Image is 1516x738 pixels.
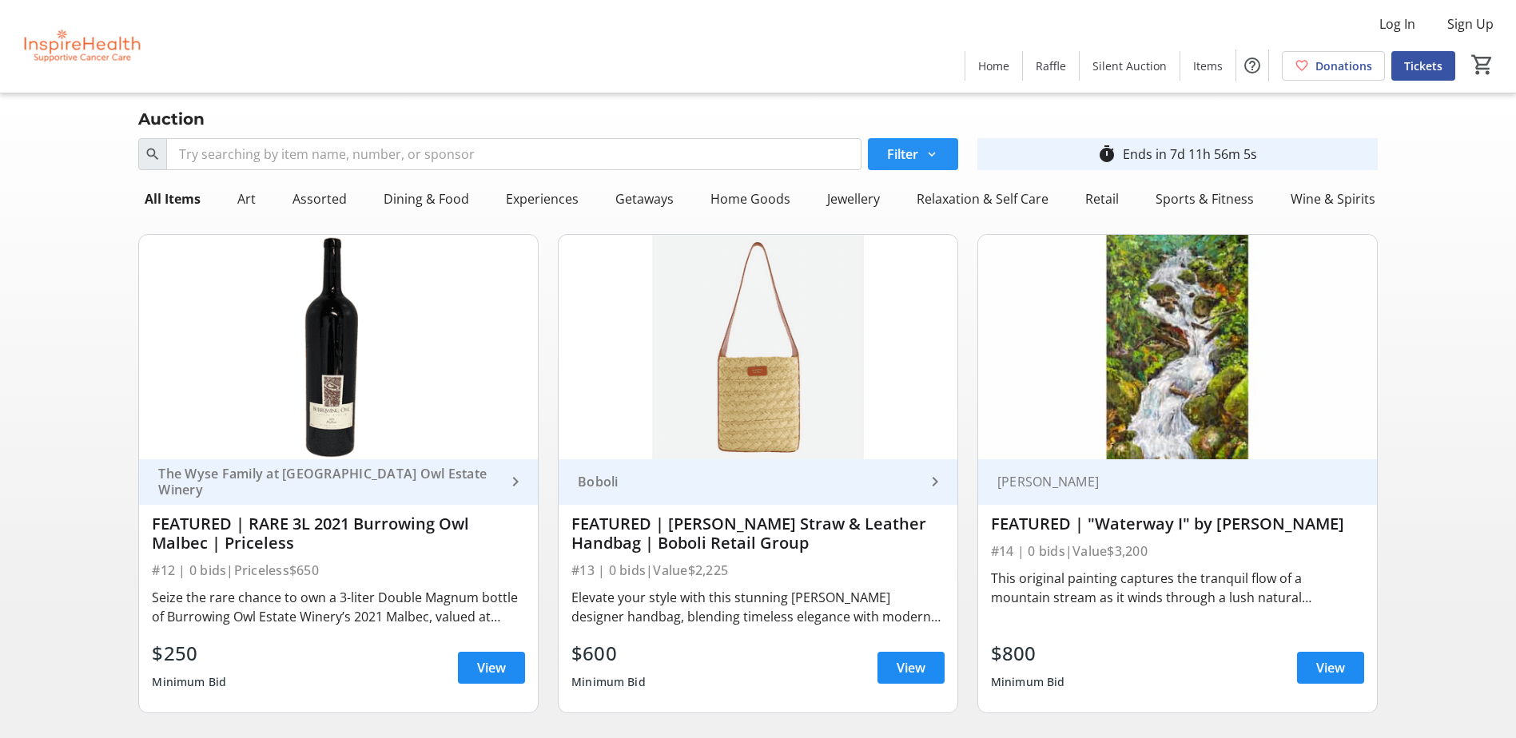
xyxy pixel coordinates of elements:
div: Dining & Food [377,183,475,215]
div: $600 [571,639,646,668]
a: Donations [1282,51,1385,81]
img: FEATURED | Giambattista Valli Straw & Leather Handbag | Boboli Retail Group [559,235,957,459]
a: View [458,652,525,684]
span: View [477,658,506,677]
span: View [897,658,925,677]
a: Home [965,51,1022,81]
div: FEATURED | [PERSON_NAME] Straw & Leather Handbag | Boboli Retail Group [571,514,945,553]
div: Retail [1079,183,1125,215]
mat-icon: timer_outline [1097,145,1116,164]
div: Auction [129,106,214,132]
a: View [877,652,945,684]
div: Wine & Spirits [1284,183,1382,215]
a: Tickets [1391,51,1455,81]
img: InspireHealth Supportive Cancer Care's Logo [10,6,152,86]
div: Home Goods [704,183,797,215]
button: Filter [868,138,958,170]
span: Sign Up [1447,14,1494,34]
img: FEATURED | RARE 3L 2021 Burrowing Owl Malbec | Priceless [139,235,538,459]
div: Relaxation & Self Care [910,183,1055,215]
a: View [1297,652,1364,684]
div: The Wyse Family at [GEOGRAPHIC_DATA] Owl Estate Winery [152,466,506,498]
mat-icon: keyboard_arrow_right [925,472,945,491]
div: FEATURED | RARE 3L 2021 Burrowing Owl Malbec | Priceless [152,514,525,553]
img: FEATURED | "Waterway I" by Warren Goodman [978,235,1377,459]
a: Raffle [1023,51,1079,81]
div: Getaways [609,183,680,215]
span: Items [1193,58,1223,74]
div: #14 | 0 bids | Value $3,200 [991,540,1364,562]
div: $250 [152,639,226,668]
div: Boboli [571,474,925,490]
div: $800 [991,639,1065,668]
div: #12 | 0 bids | Priceless $650 [152,559,525,581]
span: Log In [1379,14,1415,34]
div: Art [231,183,262,215]
a: The Wyse Family at [GEOGRAPHIC_DATA] Owl Estate Winery [139,459,538,505]
span: Raffle [1036,58,1066,74]
div: Minimum Bid [152,668,226,696]
span: Tickets [1404,58,1442,74]
span: View [1316,658,1345,677]
div: All Items [138,183,207,215]
span: Donations [1315,58,1372,74]
div: Ends in 7d 11h 56m 5s [1123,145,1257,164]
span: Filter [887,145,918,164]
div: Seize the rare chance to own a 3-liter Double Magnum bottle of Burrowing Owl Estate Winery’s 2021... [152,588,525,626]
div: Minimum Bid [991,668,1065,696]
div: Minimum Bid [571,668,646,696]
div: #13 | 0 bids | Value $2,225 [571,559,945,581]
div: This original painting captures the tranquil flow of a mountain stream as it winds through a lush... [991,569,1364,607]
a: Boboli [559,459,957,505]
div: FEATURED | "Waterway I" by [PERSON_NAME] [991,514,1364,534]
span: Silent Auction [1092,58,1167,74]
span: Home [978,58,1009,74]
button: Log In [1367,11,1428,37]
mat-icon: keyboard_arrow_right [506,472,525,491]
a: Silent Auction [1080,51,1180,81]
button: Cart [1468,50,1497,79]
div: Elevate your style with this stunning [PERSON_NAME] designer handbag, blending timeless elegance ... [571,588,945,626]
button: Help [1236,50,1268,81]
input: Try searching by item name, number, or sponsor [166,138,861,170]
div: Jewellery [821,183,886,215]
div: Sports & Fitness [1149,183,1260,215]
div: [PERSON_NAME] [991,474,1345,490]
button: Sign Up [1434,11,1506,37]
div: Experiences [499,183,585,215]
a: Items [1180,51,1235,81]
div: Assorted [286,183,353,215]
